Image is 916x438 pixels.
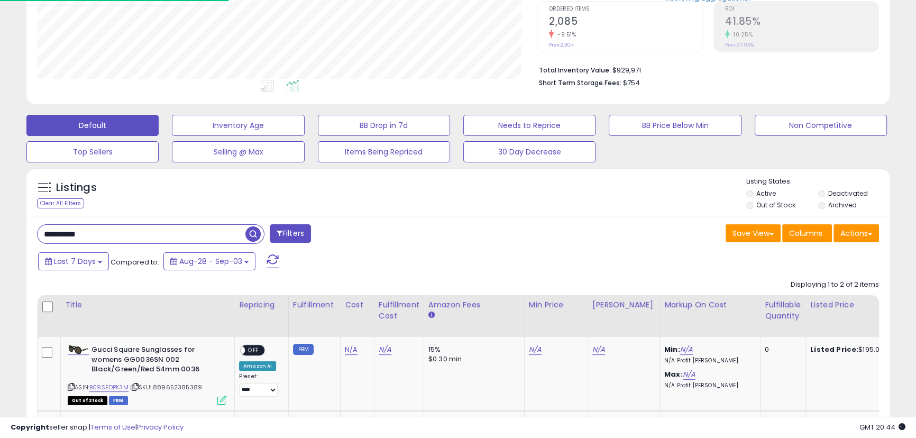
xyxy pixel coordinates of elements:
div: 0 [765,345,798,354]
a: N/A [592,344,605,355]
div: $0.30 min [428,354,516,364]
small: Amazon Fees. [428,311,435,320]
button: Aug-28 - Sep-03 [163,252,255,270]
span: Last 7 Days [54,256,96,267]
div: Fulfillment [293,299,336,311]
div: Amazon AI [239,361,276,371]
button: Default [26,115,159,136]
span: Columns [789,228,822,239]
button: Last 7 Days [38,252,109,270]
p: N/A Profit [PERSON_NAME] [664,357,752,364]
a: N/A [345,344,358,355]
div: Cost [345,299,370,311]
button: Columns [782,224,832,242]
strong: Copyright [11,422,49,432]
button: Non Competitive [755,115,887,136]
b: Gucci Square Sunglasses for womens GG0036SN 002 Black/Green/Red 54mm 0036 [91,345,220,377]
span: 2025-09-11 20:44 GMT [859,422,905,432]
th: The percentage added to the cost of goods (COGS) that forms the calculator for Min & Max prices. [659,295,760,337]
label: Archived [828,200,857,209]
button: Filters [270,224,311,243]
div: seller snap | | [11,423,184,433]
button: Inventory Age [172,115,304,136]
button: BB Price Below Min [609,115,741,136]
label: Deactivated [828,189,868,198]
a: B09SFDPK3M [89,383,129,392]
div: Repricing [239,299,284,311]
div: Markup on Cost [664,299,756,311]
h5: Listings [56,180,97,195]
div: Displaying 1 to 2 of 2 items [791,280,879,290]
b: Min: [664,344,680,354]
span: Aug-28 - Sep-03 [179,256,242,267]
div: Preset: [239,373,280,397]
button: Selling @ Max [172,141,304,162]
label: Out of Stock [756,200,795,209]
span: | SKU: 889652385389 [130,383,202,391]
div: Fulfillable Quantity [765,299,801,322]
button: Top Sellers [26,141,159,162]
div: $195.00 [810,345,898,354]
a: N/A [529,344,542,355]
button: Needs to Reprice [463,115,596,136]
div: 15% [428,345,516,354]
span: OFF [245,346,262,355]
b: Listed Price: [810,344,858,354]
button: 30 Day Decrease [463,141,596,162]
div: Listed Price [810,299,902,311]
button: Actions [833,224,879,242]
div: Title [65,299,230,311]
a: N/A [683,369,695,380]
p: Listing States: [746,177,890,187]
button: Save View [726,224,781,242]
span: FBM [109,396,128,405]
span: Compared to: [111,257,159,267]
p: N/A Profit [PERSON_NAME] [664,382,752,389]
div: Min Price [529,299,583,311]
b: Max: [664,369,683,379]
div: [PERSON_NAME] [592,299,655,311]
div: Amazon Fees [428,299,520,311]
a: N/A [680,344,693,355]
img: 31lPNOdQ80L._SL40_.jpg [68,345,89,354]
div: ASIN: [68,345,226,404]
button: BB Drop in 7d [318,115,450,136]
label: Active [756,189,776,198]
small: FBM [293,344,314,355]
a: Privacy Policy [137,422,184,432]
a: Terms of Use [90,422,135,432]
a: N/A [379,344,391,355]
div: Clear All Filters [37,198,84,208]
button: Items Being Repriced [318,141,450,162]
div: Fulfillment Cost [379,299,419,322]
span: All listings that are currently out of stock and unavailable for purchase on Amazon [68,396,107,405]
